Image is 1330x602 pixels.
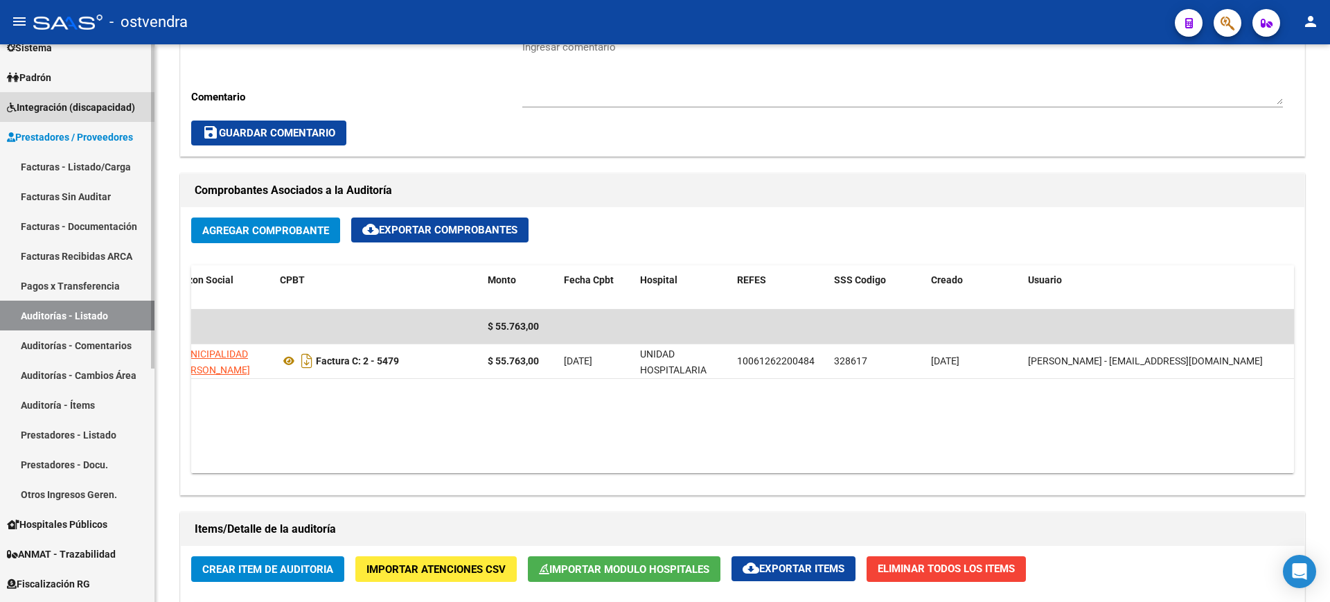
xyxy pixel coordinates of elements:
[191,89,522,105] p: Comentario
[1283,555,1316,588] div: Open Intercom Messenger
[640,274,677,285] span: Hospital
[731,556,855,581] button: Exportar Items
[925,265,1022,295] datatable-header-cell: Creado
[7,517,107,532] span: Hospitales Públicos
[737,355,815,366] span: 10061262200484
[202,563,333,576] span: Crear Item de Auditoria
[11,13,28,30] mat-icon: menu
[298,350,316,372] i: Descargar documento
[316,355,399,366] strong: Factura C: 2 - 5479
[351,218,529,242] button: Exportar Comprobantes
[191,556,344,582] button: Crear Item de Auditoria
[828,265,925,295] datatable-header-cell: SSS Codigo
[640,348,734,407] span: UNIDAD HOSPITALARIA [GEOGRAPHIC_DATA][PERSON_NAME]
[539,563,709,576] span: Importar Modulo Hospitales
[558,265,635,295] datatable-header-cell: Fecha Cpbt
[202,224,329,237] span: Agregar Comprobante
[867,556,1026,582] button: Eliminar Todos los Items
[743,560,759,576] mat-icon: cloud_download
[635,265,731,295] datatable-header-cell: Hospital
[1022,265,1300,295] datatable-header-cell: Usuario
[195,518,1291,540] h1: Items/Detalle de la auditoría
[191,121,346,145] button: Guardar Comentario
[743,563,844,575] span: Exportar Items
[834,274,886,285] span: SSS Codigo
[564,274,614,285] span: Fecha Cpbt
[191,218,340,243] button: Agregar Comprobante
[1302,13,1319,30] mat-icon: person
[280,274,305,285] span: CPBT
[482,265,558,295] datatable-header-cell: Monto
[834,355,867,366] span: 328617
[7,130,133,145] span: Prestadores / Proveedores
[170,265,274,295] datatable-header-cell: Razon Social
[737,274,766,285] span: REFES
[176,274,233,285] span: Razon Social
[195,179,1291,202] h1: Comprobantes Asociados a la Auditoría
[176,348,269,391] span: MUNICIPALIDAD [PERSON_NAME][GEOGRAPHIC_DATA]
[7,547,116,562] span: ANMAT - Trazabilidad
[488,274,516,285] span: Monto
[1028,274,1062,285] span: Usuario
[488,321,539,332] span: $ 55.763,00
[878,563,1015,575] span: Eliminar Todos los Items
[564,355,592,366] span: [DATE]
[931,274,963,285] span: Creado
[931,355,959,366] span: [DATE]
[202,127,335,139] span: Guardar Comentario
[202,124,219,141] mat-icon: save
[362,221,379,238] mat-icon: cloud_download
[366,563,506,576] span: Importar Atenciones CSV
[109,7,188,37] span: - ostvendra
[355,556,517,582] button: Importar Atenciones CSV
[7,576,90,592] span: Fiscalización RG
[1028,355,1263,366] span: [PERSON_NAME] - [EMAIL_ADDRESS][DOMAIN_NAME]
[488,355,539,366] strong: $ 55.763,00
[362,224,517,236] span: Exportar Comprobantes
[274,265,482,295] datatable-header-cell: CPBT
[7,40,52,55] span: Sistema
[7,100,135,115] span: Integración (discapacidad)
[7,70,51,85] span: Padrón
[528,556,720,582] button: Importar Modulo Hospitales
[731,265,828,295] datatable-header-cell: REFES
